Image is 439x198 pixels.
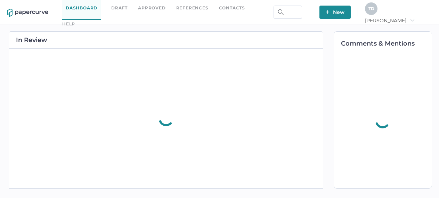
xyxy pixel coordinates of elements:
input: Search Workspace [274,6,302,19]
span: [PERSON_NAME] [365,17,415,24]
div: animation [152,103,180,135]
span: T D [368,6,374,11]
div: help [62,20,75,28]
div: animation [368,105,397,137]
h2: Comments & Mentions [341,40,432,47]
a: Approved [138,4,165,12]
a: Draft [111,4,128,12]
i: arrow_right [410,18,415,23]
a: Contacts [219,4,245,12]
img: plus-white.e19ec114.svg [326,10,330,14]
img: search.bf03fe8b.svg [278,9,284,15]
h2: In Review [16,37,47,43]
button: New [319,6,351,19]
span: New [326,6,344,19]
img: papercurve-logo-colour.7244d18c.svg [7,9,48,17]
a: References [176,4,209,12]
